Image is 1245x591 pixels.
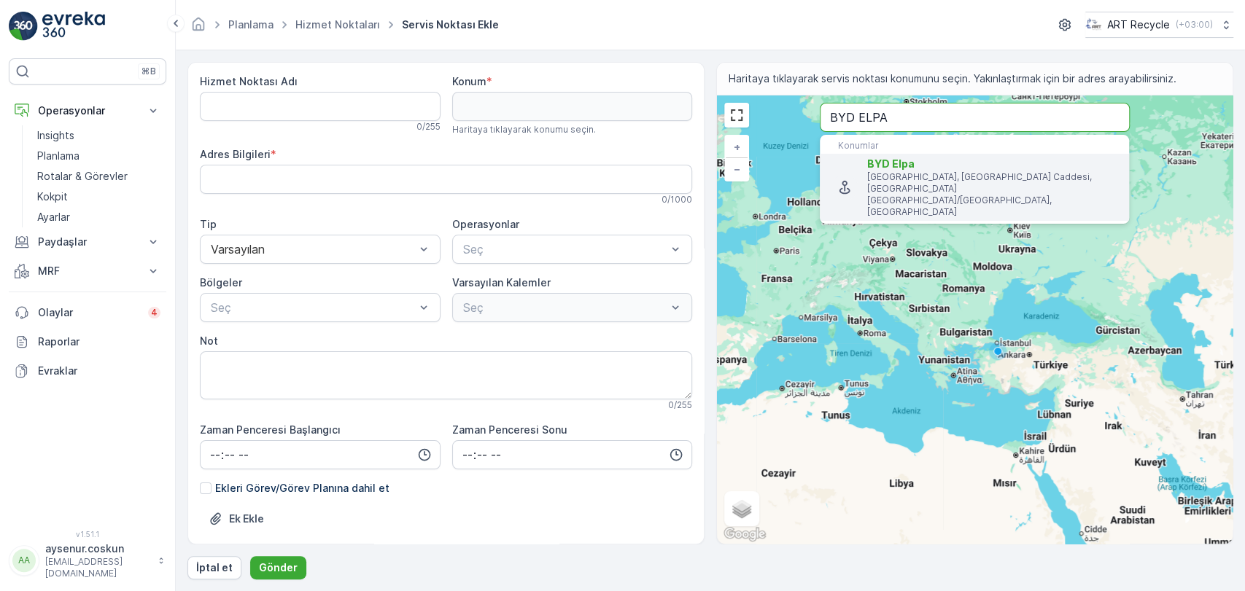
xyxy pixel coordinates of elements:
[200,75,298,87] label: Hizmet Noktası Adı
[215,481,389,496] p: Ekleri Görev/Görev Planına dahil et
[200,148,271,160] label: Adres Bilgileri
[837,140,1112,152] p: Konumlar
[9,257,166,286] button: MRF
[726,158,748,180] a: Uzaklaştır
[211,299,415,316] p: Seç
[726,104,748,126] a: View Fullscreen
[38,305,139,320] p: Olaylar
[259,560,298,575] p: Gönder
[31,207,166,227] a: Ayarlar
[668,399,692,411] p: 0 / 255
[662,194,692,206] p: 0 / 1000
[452,75,486,87] label: Konum
[38,264,137,278] p: MRF
[141,66,156,77] p: ⌘B
[190,22,206,34] a: Ana Sayfa
[250,556,306,579] button: Gönder
[9,298,166,327] a: Olaylar4
[9,96,166,125] button: Operasyonlar
[12,549,36,572] div: AA
[200,334,218,347] label: Not
[37,128,74,143] p: Insights
[31,146,166,166] a: Planlama
[867,157,915,170] span: BYD Elpa
[726,136,748,158] a: Yakınlaştır
[867,171,1117,218] p: [GEOGRAPHIC_DATA], [GEOGRAPHIC_DATA] Caddesi, [GEOGRAPHIC_DATA] [GEOGRAPHIC_DATA]/[GEOGRAPHIC_DAT...
[38,334,160,349] p: Raporlar
[1085,12,1233,38] button: ART Recycle(+03:00)
[9,227,166,257] button: Paydaşlar
[9,356,166,385] a: Evraklar
[452,423,567,436] label: Zaman Penceresi Sonu
[9,541,166,579] button: AAaysenur.coskun[EMAIL_ADDRESS][DOMAIN_NAME]
[45,556,150,579] p: [EMAIL_ADDRESS][DOMAIN_NAME]
[399,17,502,32] span: Servis Noktası Ekle
[295,18,380,31] a: Hizmet Noktaları
[820,135,1129,224] ul: Menu
[37,210,70,224] p: Ayarlar
[9,327,166,356] a: Raporlar
[45,541,150,556] p: aysenur.coskun
[820,103,1129,132] input: Adrese göre ara
[416,121,441,133] p: 0 / 255
[187,556,241,579] button: İptal et
[452,124,596,136] span: Haritaya tıklayarak konumu seçin.
[734,163,741,175] span: −
[38,364,160,378] p: Evraklar
[721,525,769,544] a: Bu bölgeyi Google Haritalar'da açın (yeni pencerede açılır)
[463,240,667,258] p: Seç
[729,71,1176,86] span: Haritaya tıklayarak servis noktası konumunu seçin. Yakınlaştırmak için bir adres arayabilirsiniz.
[31,125,166,146] a: Insights
[37,149,79,163] p: Planlama
[200,218,217,230] label: Tip
[9,12,38,41] img: logo
[200,276,242,289] label: Bölgeler
[734,141,740,153] span: +
[1107,17,1170,32] p: ART Recycle
[200,507,273,531] button: Dosya Yükle
[31,187,166,207] a: Kokpit
[452,218,519,230] label: Operasyonlar
[726,493,758,525] a: Layers
[38,103,137,118] p: Operasyonlar
[37,169,128,184] p: Rotalar & Görevler
[1085,17,1101,33] img: image_23.png
[229,512,264,526] p: Ek Ekle
[42,12,105,41] img: logo_light-DOdMpM7g.png
[452,276,551,289] label: Varsayılan Kalemler
[721,525,769,544] img: Google
[37,189,68,204] p: Kokpit
[31,166,166,187] a: Rotalar & Görevler
[38,235,137,249] p: Paydaşlar
[200,423,341,436] label: Zaman Penceresi Başlangıcı
[196,560,233,575] p: İptal et
[151,307,158,318] p: 4
[1176,19,1213,31] p: ( +03:00 )
[228,18,274,31] a: Planlama
[9,530,166,539] span: v 1.51.1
